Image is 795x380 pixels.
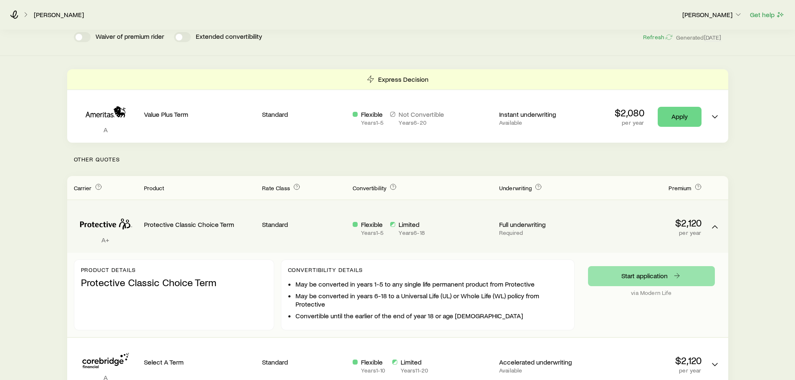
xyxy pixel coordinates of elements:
p: Express Decision [378,75,429,83]
a: Start application [588,266,715,286]
p: Protective Classic Choice Term [81,277,267,288]
p: per year [615,119,644,126]
p: Product details [81,267,267,273]
p: Available [499,119,583,126]
p: A [74,126,137,134]
p: via Modern Life [588,289,715,296]
p: Flexible [361,220,384,229]
p: Extended convertibility [196,32,262,42]
p: Years 1 - 5 [361,119,384,126]
a: [PERSON_NAME] [33,11,84,19]
button: Get help [750,10,785,20]
p: Protective Classic Choice Term [144,220,256,229]
span: Underwriting [499,184,532,191]
p: A+ [74,236,137,244]
p: Limited [401,358,429,366]
p: Years 11 - 20 [401,367,429,374]
p: Years 1 - 5 [361,229,384,236]
p: $2,080 [615,107,644,118]
p: Convertibility Details [288,267,568,273]
p: Limited [399,220,424,229]
p: Standard [262,110,346,118]
button: [PERSON_NAME] [682,10,743,20]
button: Refresh [643,33,673,41]
p: Available [499,367,583,374]
li: Convertible until the earlier of the end of year 18 or age [DEMOGRAPHIC_DATA] [295,312,568,320]
p: Not Convertible [399,110,444,118]
p: Required [499,229,583,236]
p: Flexible [361,358,385,366]
p: Instant underwriting [499,110,583,118]
p: Years 6 - 18 [399,229,424,236]
p: per year [590,367,702,374]
p: Full underwriting [499,220,583,229]
span: Generated [676,34,721,41]
p: Flexible [361,110,384,118]
span: Rate Class [262,184,290,191]
p: Other Quotes [67,143,728,176]
span: Convertibility [353,184,386,191]
p: [PERSON_NAME] [682,10,742,19]
p: Years 1 - 10 [361,367,385,374]
div: Term quotes [67,69,728,143]
p: Accelerated underwriting [499,358,583,366]
p: Waiver of premium rider [96,32,164,42]
p: per year [590,229,702,236]
p: Standard [262,358,346,366]
li: May be converted in years 1-5 to any single life permanent product from Protective [295,280,568,288]
p: Standard [262,220,346,229]
span: Product [144,184,164,191]
li: May be converted in years 6-18 to a Universal Life (UL) or Whole Life (WL) policy from Protective [295,292,568,308]
p: Select A Term [144,358,256,366]
span: [DATE] [704,34,722,41]
p: $2,120 [590,355,702,366]
p: Years 6 - 20 [399,119,444,126]
p: Value Plus Term [144,110,256,118]
span: Premium [669,184,691,191]
p: $2,120 [590,217,702,229]
span: Carrier [74,184,92,191]
a: Apply [658,107,702,127]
